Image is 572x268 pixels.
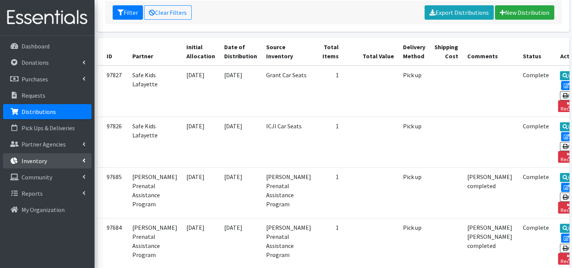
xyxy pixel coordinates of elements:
p: Pick Ups & Deliveries [22,124,75,132]
td: 1 [316,167,343,218]
td: [DATE] [182,117,220,167]
td: [PERSON_NAME] Prenatal Assistance Program [128,167,182,218]
p: Inventory [22,157,47,165]
a: Partner Agencies [3,137,91,152]
p: Dashboard [22,42,50,50]
a: Dashboard [3,39,91,54]
img: HumanEssentials [3,5,91,30]
td: [PERSON_NAME] completed [463,167,518,218]
td: [DATE] [220,65,262,117]
td: 97685 [98,167,128,218]
th: Partner [128,38,182,65]
a: My Organization [3,202,91,217]
button: Filter [113,5,143,20]
td: Safe Kids Lafayette [128,117,182,167]
a: Pick Ups & Deliveries [3,120,91,136]
a: Community [3,170,91,185]
a: Donations [3,55,91,70]
a: New Distribution [495,5,554,20]
td: 1 [316,65,343,117]
a: Inventory [3,153,91,168]
a: Clear Filters [144,5,192,20]
th: Comments [463,38,518,65]
th: Total Value [343,38,398,65]
td: ICJI Car Seats [262,117,316,167]
a: Requests [3,88,91,103]
th: Date of Distribution [220,38,262,65]
td: Complete [518,117,553,167]
p: Donations [22,59,49,66]
td: [DATE] [182,167,220,218]
p: Purchases [22,75,48,83]
th: Status [518,38,553,65]
p: Requests [22,92,45,99]
a: Distributions [3,104,91,119]
th: ID [98,38,128,65]
p: Partner Agencies [22,140,66,148]
td: [PERSON_NAME] Prenatal Assistance Program [262,167,316,218]
p: Distributions [22,108,56,115]
a: Export Distributions [425,5,494,20]
th: Shipping Cost [430,38,463,65]
p: Community [22,173,52,181]
td: Grant Car Seats [262,65,316,117]
th: Source Inventory [262,38,316,65]
th: Initial Allocation [182,38,220,65]
p: My Organization [22,206,65,213]
td: Complete [518,167,553,218]
td: [DATE] [182,65,220,117]
td: Pick up [398,117,430,167]
a: Purchases [3,72,91,87]
th: Total Items [316,38,343,65]
td: Pick up [398,65,430,117]
td: 1 [316,117,343,167]
td: [DATE] [220,167,262,218]
td: Pick up [398,167,430,218]
td: 97826 [98,117,128,167]
a: Reports [3,186,91,201]
p: Reports [22,190,43,197]
td: Complete [518,65,553,117]
td: 97827 [98,65,128,117]
td: [DATE] [220,117,262,167]
th: Delivery Method [398,38,430,65]
td: Safe Kids Lafayette [128,65,182,117]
